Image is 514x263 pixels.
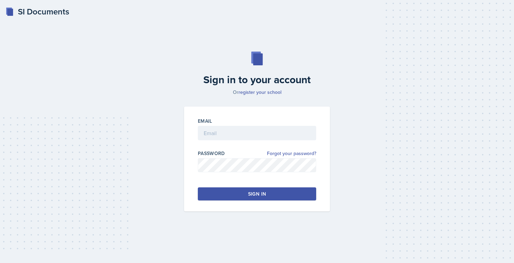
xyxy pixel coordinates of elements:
label: Email [198,118,212,124]
a: SI Documents [6,6,69,18]
input: Email [198,126,316,140]
a: register your school [238,89,281,96]
div: Sign in [248,190,266,197]
a: Forgot your password? [267,150,316,157]
h2: Sign in to your account [180,74,334,86]
label: Password [198,150,225,157]
button: Sign in [198,187,316,200]
p: Or [180,89,334,96]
